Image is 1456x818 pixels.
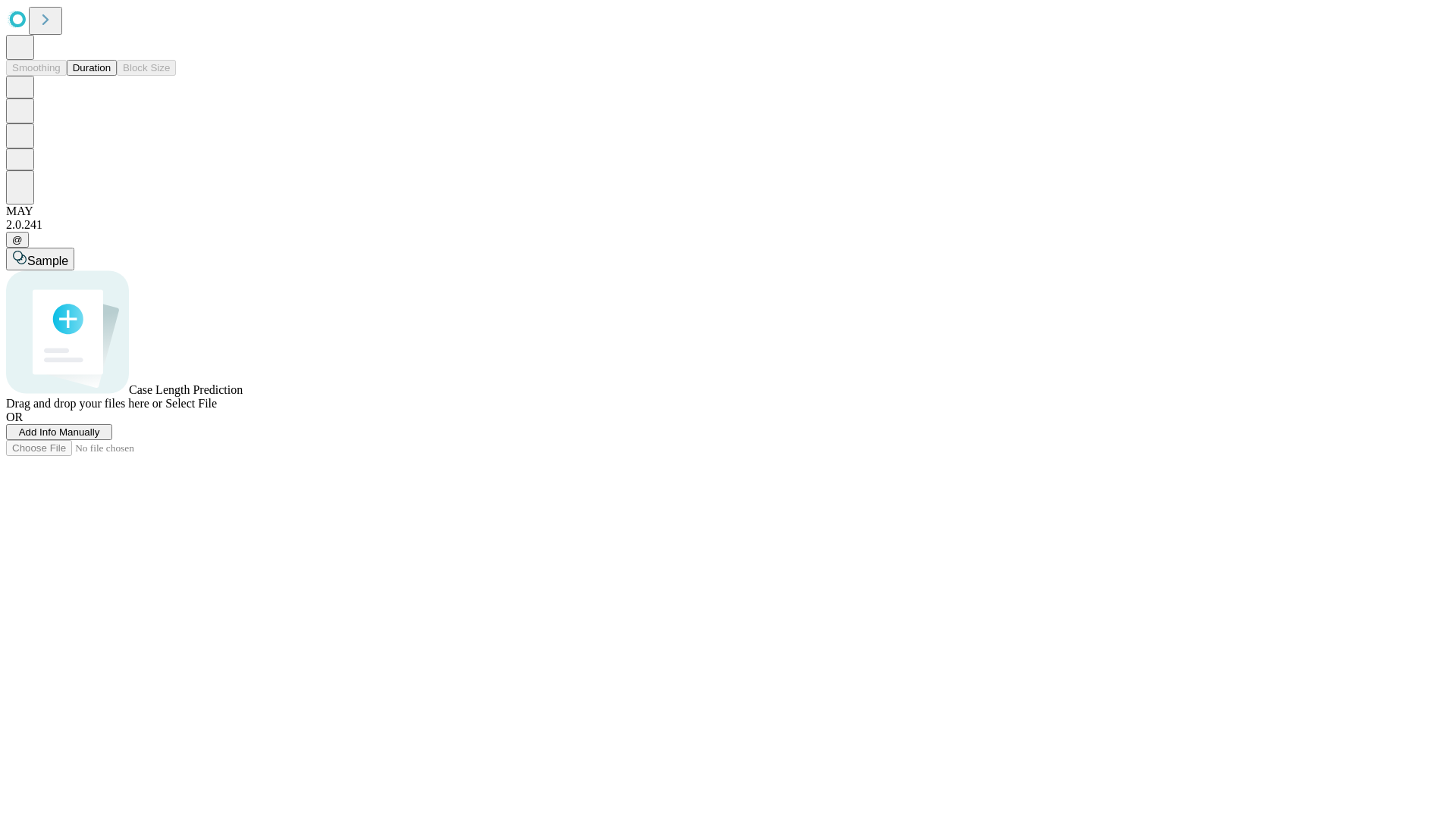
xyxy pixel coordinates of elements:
[6,218,1450,232] div: 2.0.241
[6,60,67,76] button: Smoothing
[6,397,162,410] span: Drag and drop your files here or
[67,60,117,76] button: Duration
[6,411,23,423] span: OR
[12,234,23,245] span: @
[6,248,74,270] button: Sample
[129,383,243,396] span: Case Length Prediction
[117,60,176,76] button: Block Size
[6,424,112,440] button: Add Info Manually
[27,254,68,267] span: Sample
[6,232,29,248] button: @
[19,426,100,438] span: Add Info Manually
[6,204,1450,218] div: MAY
[165,397,217,410] span: Select File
